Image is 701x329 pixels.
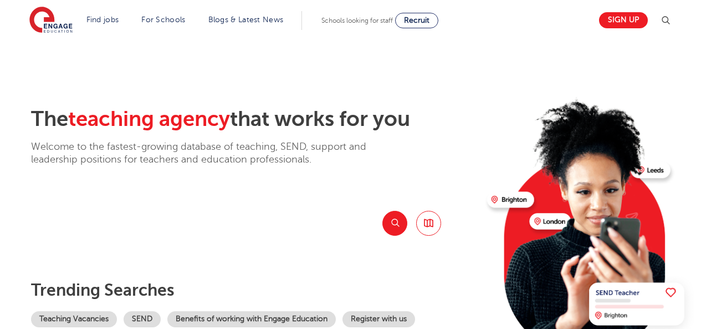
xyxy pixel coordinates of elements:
[321,17,393,24] span: Schools looking for staff
[167,311,336,327] a: Benefits of working with Engage Education
[29,7,73,34] img: Engage Education
[86,16,119,24] a: Find jobs
[599,12,648,28] a: Sign up
[31,311,117,327] a: Teaching Vacancies
[124,311,161,327] a: SEND
[68,107,230,131] span: teaching agency
[395,13,438,28] a: Recruit
[342,311,415,327] a: Register with us
[31,280,478,300] p: Trending searches
[208,16,284,24] a: Blogs & Latest News
[31,107,478,132] h2: The that works for you
[382,211,407,236] button: Search
[31,140,397,166] p: Welcome to the fastest-growing database of teaching, SEND, support and leadership positions for t...
[141,16,185,24] a: For Schools
[404,16,429,24] span: Recruit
